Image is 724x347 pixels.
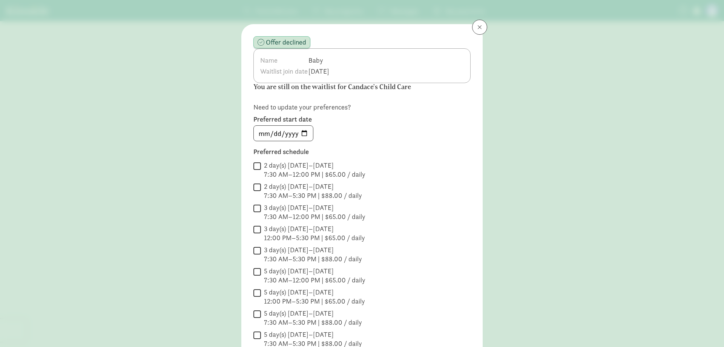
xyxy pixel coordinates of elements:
[264,254,362,264] div: 7:30 AM–5:30 PM | $88.00 / daily
[264,212,365,221] div: 7:30 AM–12:00 PM | $65.00 / daily
[264,318,362,327] div: 7:30 AM–5:30 PM | $88.00 / daily
[308,66,334,77] td: [DATE]
[264,245,362,254] div: 3 day(s) [DATE]–[DATE]
[253,103,471,112] p: Need to update your preferences?
[264,191,362,200] div: 7:30 AM–5:30 PM | $88.00 / daily
[264,182,362,191] div: 2 day(s) [DATE]–[DATE]
[264,297,365,306] div: 12:00 PM–5:30 PM | $65.00 / daily
[264,233,365,242] div: 12:00 PM–5:30 PM | $65.00 / daily
[264,161,365,170] div: 2 day(s) [DATE]–[DATE]
[253,83,461,91] h6: You are still on the waitlist for Candace's Child Care
[264,330,362,339] div: 5 day(s) [DATE]–[DATE]
[260,66,308,77] th: Waitlist join date
[264,267,365,276] div: 5 day(s) [DATE]–[DATE]
[264,224,365,233] div: 3 day(s) [DATE]–[DATE]
[264,309,362,318] div: 5 day(s) [DATE]–[DATE]
[308,55,334,66] td: Baby
[264,288,365,297] div: 5 day(s) [DATE]–[DATE]
[260,55,308,66] th: Name
[253,115,471,124] label: Preferred start date
[266,39,306,46] span: Offer declined
[264,203,365,212] div: 3 day(s) [DATE]–[DATE]
[264,170,365,179] div: 7:30 AM–12:00 PM | $65.00 / daily
[264,276,365,285] div: 7:30 AM–12:00 PM | $65.00 / daily
[253,147,471,156] label: Preferred schedule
